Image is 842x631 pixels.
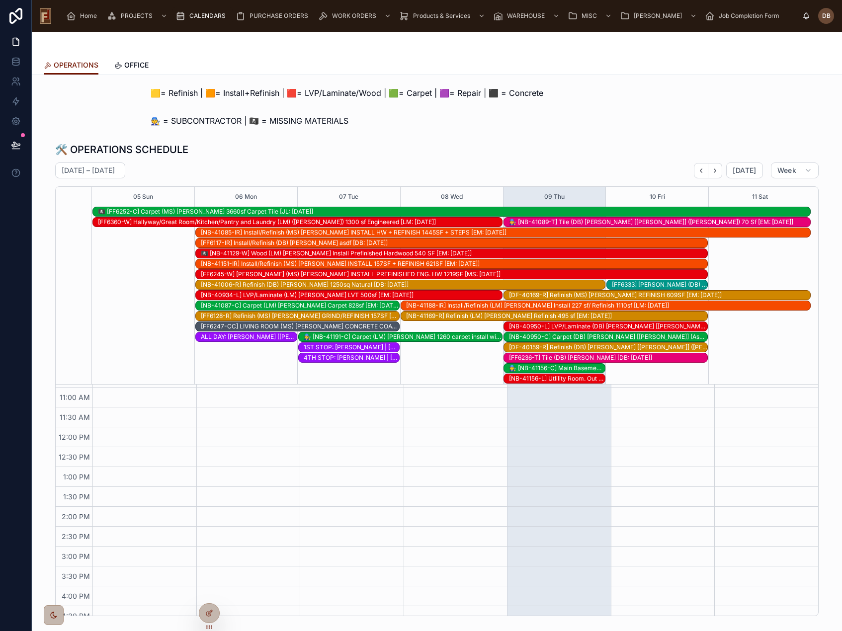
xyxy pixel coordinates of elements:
[726,162,762,178] button: [DATE]
[582,12,597,20] span: MISC
[201,291,502,300] div: [NB-40934-L] LVP/Laminate (LM) Kim Praefke LVT 500sf [EM: 09-03-25]
[304,354,400,362] div: 4TH STOP: [PERSON_NAME] | [DATE] | Callback [: [DATE]]
[201,332,297,341] div: ALL DAY: Sid Grinker [Kenny] | 08/29/25 | Callback [: 10-06-25]
[63,7,104,25] a: Home
[752,187,768,207] button: 11 Sat
[59,552,92,560] span: 3:00 PM
[490,7,565,25] a: WAREHOUSE
[201,270,707,279] div: [FF6245-W] Wood (MS) Rachel Moore INSTALL PREFINISHED ENG. HW 1219SF [MS: 09-17-25]
[201,301,399,310] div: [NB-41087-C] Carpet (LM) Sandy Goethel Carpet 828sf [EM: 09-19-25]
[201,229,810,237] div: [NB-41085-IR] Install/Refinish (MS) [PERSON_NAME] INSTALL HW + REFINISH 1445SF + STEPS [EM: [DATE]]
[304,353,400,362] div: 4TH STOP: Darth Vader | 10/05/25 | Callback [: 10-06-25]
[650,187,665,207] button: 10 Fri
[509,353,707,362] div: [FF6236-T] Tile (DB) Karen Gottschalk Tile Steps [DB: 09-18-25]
[44,56,98,75] a: OPERATIONS
[315,7,396,25] a: WORK ORDERS
[189,12,226,20] span: CALENDARS
[59,512,92,521] span: 2:00 PM
[55,143,188,157] h1: 🛠️ OPERATIONS SCHEDULE
[304,343,400,352] div: 1ST STOP: Marianne Burish | 09/18/25 | Callback [: 10-08-25]
[509,218,810,226] div: 🧑‍🔧 [NB-41089-T] Tile (DB) [PERSON_NAME] [[PERSON_NAME]] ([PERSON_NAME]) 70 Sf [EM: [DATE]]
[612,281,708,289] div: [FF6333] [PERSON_NAME] (DB) Tearout only [DB: [DATE]]
[509,364,605,372] div: 🧑‍🔧 [NB-41156-C] Main Basement Area (LM) [PERSON_NAME] 816 sf carpet [LM: [DATE]]
[304,343,400,351] div: 1ST STOP: [PERSON_NAME] | [DATE] | Callback [: [DATE]]
[617,7,702,25] a: [PERSON_NAME]
[339,187,358,207] div: 07 Tue
[59,5,802,27] div: scrollable content
[406,312,707,320] div: [NB-41169-R] Refinish (LM) Nancy Davis Refinish 495 sf [EM: 09-24-25]
[509,218,810,227] div: 🧑‍🔧 [NB-41089-T] Tile (DB) Callen [Jennifer] (Wylie) 70 Sf [EM: 09-24-25]
[233,7,315,25] a: PURCHASE ORDERS
[56,453,92,461] span: 12:30 PM
[121,12,153,20] span: PROJECTS
[509,322,707,330] div: [NB-40950-L] LVP/Laminate (DB) [PERSON_NAME] [[PERSON_NAME]] (Aspenwood) 500sq [DB: [DATE]]
[733,166,756,175] span: [DATE]
[61,473,92,481] span: 1:00 PM
[98,207,810,216] div: 🏴‍☠️ [FF6252-C] Carpet (MS) Joy Gallmon 3660sf Carpet Tile [JL: 09-18-25]
[133,187,153,207] button: 05 Sun
[98,218,502,226] div: [FF6360-W] Hallyway/Great Room/Kitchen/Pantry and Laundry (LM) ([PERSON_NAME]) 1300 sf Engineered...
[201,281,605,289] div: [NB-41006-R] Refinish (DB) [PERSON_NAME] 1250sq Natural [DB: [DATE]]
[509,364,605,373] div: 🧑‍🔧 [NB-41156-C] Main Basement Area (LM) Brittany Hudson 816 sf carpet [LM: 09-16-25]
[708,163,722,178] button: Next
[304,333,502,341] div: 🧑‍🔧 [NB-41191-C] Carpet (LM) [PERSON_NAME] 1260 carpet install with basement stairs [LM: [DATE]]
[201,238,707,247] div: [FF6117-IR] Install/Refinish (DB) Lauren McMillen asdf [DB: 09-23-25]
[771,162,819,178] button: Week
[201,249,707,258] div: 🏴‍☠️ [NB-41129-W] Wood (LM) Eyad Bittar Install Prefinished Hardwood 540 SF [EM: 09-20-25]
[201,239,707,247] div: [FF6117-IR] Install/Refinish (DB) [PERSON_NAME] asdf [DB: [DATE]]
[104,7,172,25] a: PROJECTS
[59,612,92,620] span: 4:30 PM
[201,259,707,268] div: [NB-41151-IR] Install/Refinish (MS) Meridith Wagner INSTALL 157SF + REFINISH 621SF [EM: 09-19-25]
[406,301,810,310] div: [NB-41188-IR] Install/Refinish (LM) Jeff Fuller Install 227 sf/ Refinish 1110sf [LM: 09-08-25]
[777,166,796,175] span: Week
[544,187,565,207] button: 09 Thu
[201,260,707,268] div: [NB-41151-IR] Install/Refinish (MS) [PERSON_NAME] INSTALL 157SF + REFINISH 621SF [EM: [DATE]]
[114,56,149,76] a: OFFICE
[201,249,707,257] div: 🏴‍☠️ [NB-41129-W] Wood (LM) [PERSON_NAME] Install Prefinished Hardwood 540 SF [EM: [DATE]]
[124,60,149,70] span: OFFICE
[507,12,545,20] span: WAREHOUSE
[413,12,470,20] span: Products & Services
[172,7,233,25] a: CALENDARS
[509,322,707,331] div: [NB-40950-L] LVP/Laminate (DB) Sid Grinker [Kenny] (Aspenwood) 500sq [DB: 10-07-25]
[151,87,543,99] span: 🟨= Refinish | 🟧= Install+Refinish | 🟥= LVP/Laminate/Wood | 🟩= Carpet | 🟪= Repair | ⬛ = Concrete
[201,312,399,320] div: [FF6128-R] Refinish (MS) Patricia Dries GRIND/REFINISH 157SF [MS: 09-18-25]
[332,12,376,20] span: WORK ORDERS
[509,374,605,383] div: [NB-41156-L] Utlility Room. Out line the Furnace and other equipmemt. (LM) Brittany Hudson 204 sf...
[304,332,502,341] div: 🧑‍🔧 [NB-41191-C] Carpet (LM) Swetha Ramakrishnan 1260 carpet install with basement stairs [LM: 09...
[62,165,115,175] h2: [DATE] – [DATE]
[201,280,605,289] div: [NB-41006-R] Refinish (DB) Shelley Butler 1250sq Natural [DB: 08-28-25]
[441,187,463,207] div: 08 Wed
[396,7,490,25] a: Products & Services
[201,333,297,341] div: ALL DAY: [PERSON_NAME] [[PERSON_NAME]] | [DATE] | Callback [: [DATE]]
[250,12,308,20] span: PURCHASE ORDERS
[59,572,92,580] span: 3:30 PM
[59,532,92,541] span: 2:30 PM
[509,333,707,341] div: [NB-40950-C] Carpet (DB) [PERSON_NAME] [[PERSON_NAME]] (Aspenwood) 2 bedrooms [DB: [DATE]]
[509,332,707,341] div: [NB-40950-C] Carpet (DB) Sid Grinker [Kenny] (Aspenwood) 2 bedrooms [DB: 10-07-25]
[56,433,92,441] span: 12:00 PM
[201,322,399,330] div: [FF6247-CC] LIVING ROOM (MS) [PERSON_NAME] CONCRETE COATING 298SF (INDOORS) [MS: [DATE]]
[201,228,810,237] div: [NB-41085-IR] Install/Refinish (MS) Margret Steinhafel INSTALL HW + REFINISH 1445SF + STEPS [EM: ...
[61,492,92,501] span: 1:30 PM
[509,354,707,362] div: [FF6236-T] Tile (DB) [PERSON_NAME] [DB: [DATE]]
[634,12,682,20] span: [PERSON_NAME]
[235,187,257,207] button: 06 Mon
[98,208,810,216] div: 🏴‍☠️ [FF6252-C] Carpet (MS) [PERSON_NAME] 3660sf Carpet Tile [JL: [DATE]]
[151,115,348,127] span: 🧑‍🔧 = SUBCONTRACTOR | 🏴‍☠️ = MISSING MATERIALS
[694,163,708,178] button: Back
[201,322,399,331] div: [FF6247-CC] LIVING ROOM (MS) Greg Corcoran CONCRETE COATING 298SF (INDOORS) [MS: 09-17-25]
[509,343,707,351] div: [DF-40159-R] Refinish (DB) [PERSON_NAME] [[PERSON_NAME]] ([PERSON_NAME]) Blend 6X3 Area [DB: [DATE]]
[509,291,810,299] div: [DF-40169-R] Refinish (MS) [PERSON_NAME] REFINISH 609SF [EM: [DATE]]
[201,302,399,310] div: [NB-41087-C] Carpet (LM) [PERSON_NAME] Carpet 828sf [EM: [DATE]]
[509,343,707,352] div: [DF-40159-R] Refinish (DB) Callen [Marie] (Stretz) Blend 6X3 Area [DB: 09-25-25]
[57,393,92,401] span: 11:00 AM
[565,7,617,25] a: MISC
[406,302,810,310] div: [NB-41188-IR] Install/Refinish (LM) [PERSON_NAME] Install 227 sf/ Refinish 1110sf [LM: [DATE]]
[406,312,707,320] div: [NB-41169-R] Refinish (LM) [PERSON_NAME] Refinish 495 sf [EM: [DATE]]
